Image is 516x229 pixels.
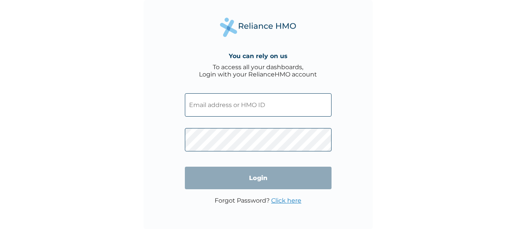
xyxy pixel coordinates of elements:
input: Login [185,167,332,189]
input: Email address or HMO ID [185,93,332,117]
a: Click here [271,197,301,204]
h4: You can rely on us [229,52,288,60]
img: Reliance Health's Logo [220,18,296,37]
div: To access all your dashboards, Login with your RelianceHMO account [199,63,317,78]
p: Forgot Password? [215,197,301,204]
